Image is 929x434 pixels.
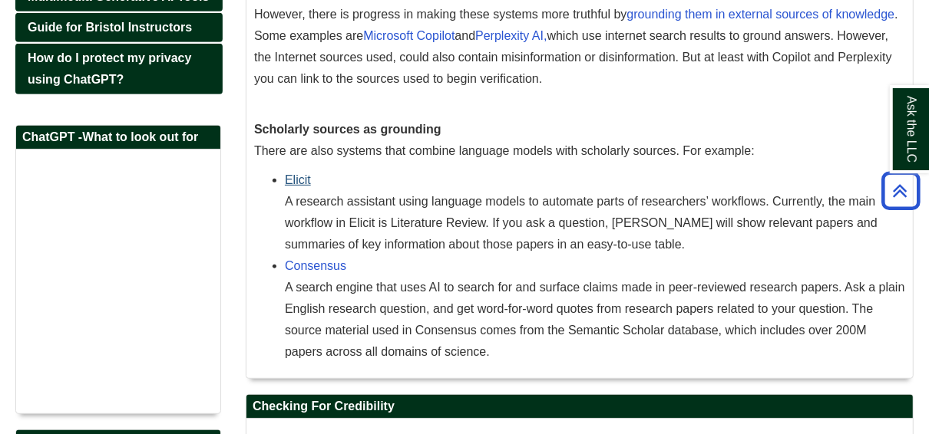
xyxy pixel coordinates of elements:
strong: Scholarly sources as grounding [254,123,441,136]
a: grounding them in external sources of knowledge [627,8,895,21]
h2: Checking For Credibility [246,395,913,419]
a: Microsoft Copilot [363,29,455,42]
iframe: YouTube video player [24,157,213,399]
span: Guide for Bristol Instructors [28,21,192,34]
span: How do I protect my privacy using ChatGPT? [28,51,191,86]
a: Guide for Bristol Instructors [15,13,223,42]
li: A research assistant using language models to automate parts of researchers’ workflows. Currently... [285,169,905,255]
a: Elicit [285,173,311,186]
a: How do I protect my privacy using ChatGPT? [15,44,223,94]
a: Consensus [285,259,346,272]
a: Perplexity AI, [475,29,547,42]
h2: ChatGPT -What to look out for [16,126,220,150]
p: A search engine that uses AI to search for and surface claims made in peer-reviewed research pape... [285,277,905,363]
a: Back to Top [876,180,925,201]
p: There are also systems that combine language models with scholarly sources. For example: [254,119,905,162]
